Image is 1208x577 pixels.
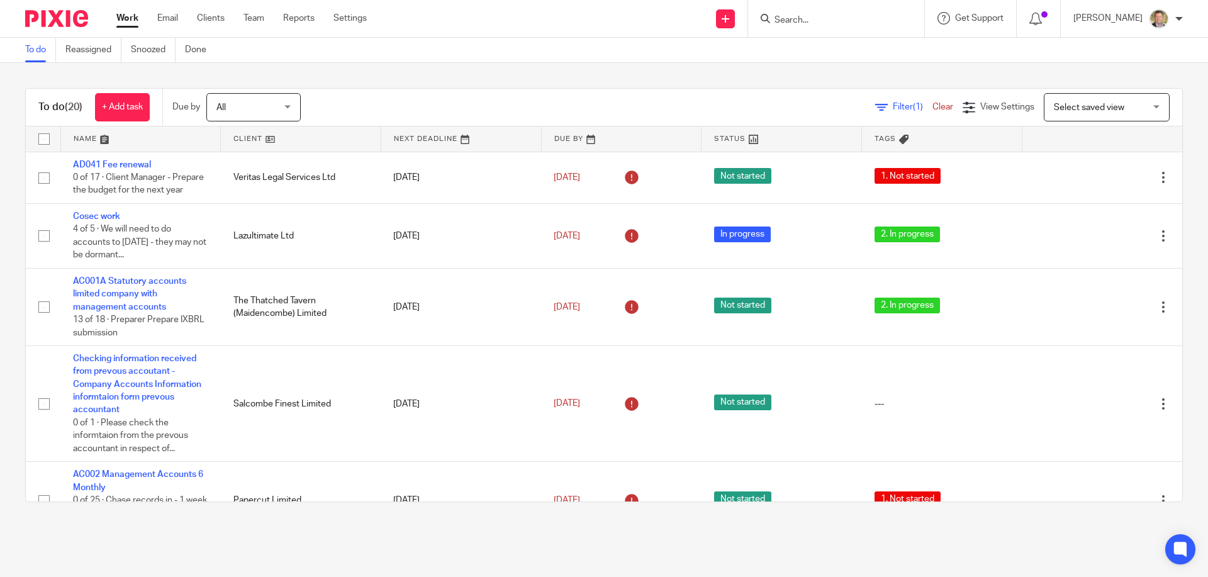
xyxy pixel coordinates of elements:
span: Tags [875,135,896,142]
a: Snoozed [131,38,176,62]
span: [DATE] [554,232,580,240]
span: 4 of 5 · We will need to do accounts to [DATE] - they may not be dormant... [73,225,206,260]
span: 0 of 1 · Please check the informtaion from the prevous accountant in respect of... [73,418,188,453]
td: [DATE] [381,152,541,203]
a: Email [157,12,178,25]
span: 0 of 25 · Chase records in - 1 week before period end, agree start date [73,496,207,530]
td: [DATE] [381,269,541,346]
span: Filter [893,103,932,111]
a: AC002 Management Accounts 6 Monthly [73,470,203,491]
a: + Add task [95,93,150,121]
a: Cosec work [73,212,120,221]
span: Not started [714,168,771,184]
span: Not started [714,298,771,313]
span: (20) [65,102,82,112]
a: AC001A Statutory accounts limited company with management accounts [73,277,186,311]
a: To do [25,38,56,62]
span: Not started [714,491,771,507]
td: Salcombe Finest Limited [221,346,381,462]
td: Papercut Limited [221,462,381,539]
td: [DATE] [381,462,541,539]
a: Reassigned [65,38,121,62]
span: 13 of 18 · Preparer Prepare IXBRL submission [73,315,204,337]
span: [DATE] [554,400,580,408]
a: Work [116,12,138,25]
input: Search [773,15,886,26]
td: Veritas Legal Services Ltd [221,152,381,203]
img: High%20Res%20Andrew%20Price%20Accountants_Poppy%20Jakes%20photography-1118.jpg [1149,9,1169,29]
span: Get Support [955,14,1004,23]
a: Checking information received from prevous accoutant - Company Accounts Information informtaion f... [73,354,201,414]
td: The Thatched Tavern (Maidencombe) Limited [221,269,381,346]
p: [PERSON_NAME] [1073,12,1143,25]
span: 2. In progress [875,227,940,242]
td: Lazultimate Ltd [221,203,381,268]
span: In progress [714,227,771,242]
a: AD041 Fee renewal [73,160,151,169]
a: Clients [197,12,225,25]
span: 1. Not started [875,168,941,184]
a: Clear [932,103,953,111]
a: Reports [283,12,315,25]
a: Done [185,38,216,62]
h1: To do [38,101,82,114]
span: [DATE] [554,303,580,311]
span: Not started [714,395,771,410]
a: Settings [333,12,367,25]
span: [DATE] [554,173,580,182]
td: [DATE] [381,346,541,462]
span: 2. In progress [875,298,940,313]
span: [DATE] [554,496,580,505]
p: Due by [172,101,200,113]
span: (1) [913,103,923,111]
span: 1. Not started [875,491,941,507]
img: Pixie [25,10,88,27]
span: Select saved view [1054,103,1124,112]
td: [DATE] [381,203,541,268]
span: 0 of 17 · Client Manager - Prepare the budget for the next year [73,173,204,195]
span: View Settings [980,103,1034,111]
div: --- [875,398,1010,410]
a: Team [243,12,264,25]
span: All [216,103,226,112]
